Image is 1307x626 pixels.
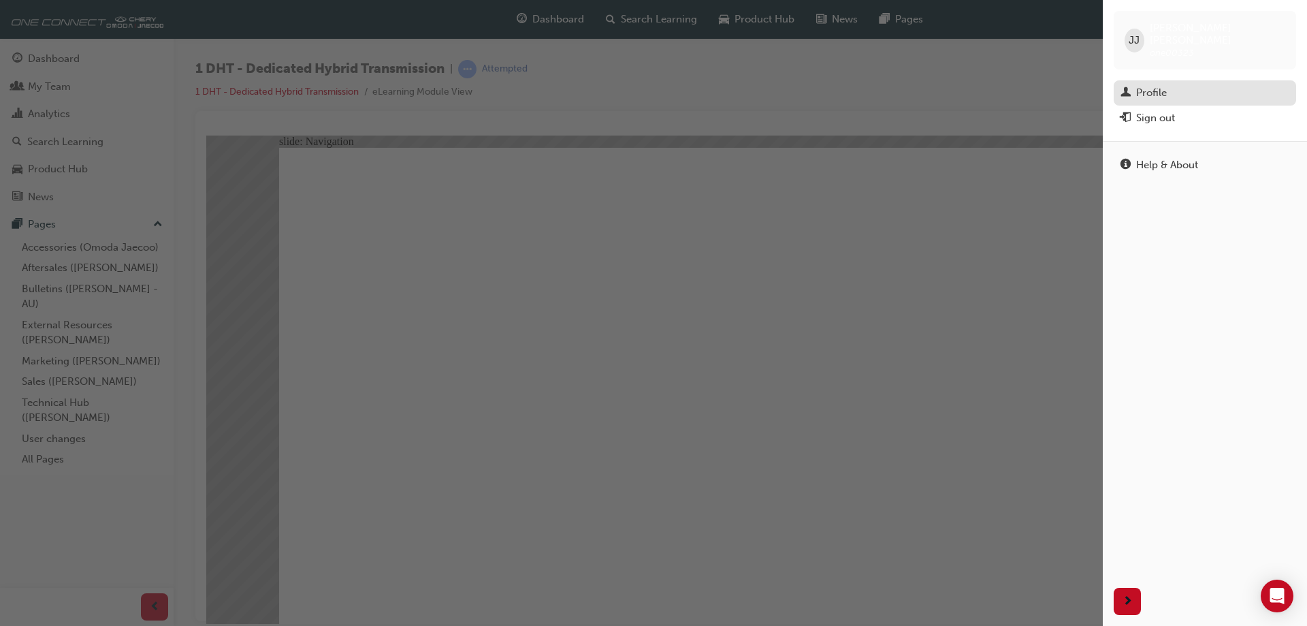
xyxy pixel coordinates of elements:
div: Open Intercom Messenger [1261,580,1293,612]
span: info-icon [1120,159,1131,172]
div: Help & About [1136,157,1198,173]
span: man-icon [1120,87,1131,99]
span: next-icon [1123,593,1133,610]
a: Help & About [1114,153,1296,178]
div: Sign out [1136,110,1175,126]
span: exit-icon [1120,112,1131,125]
a: Profile [1114,80,1296,106]
span: one00323 [1150,47,1194,59]
span: JJ [1129,33,1140,48]
span: [PERSON_NAME] [PERSON_NAME] [1150,22,1285,46]
div: Profile [1136,85,1167,101]
button: Sign out [1114,106,1296,131]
